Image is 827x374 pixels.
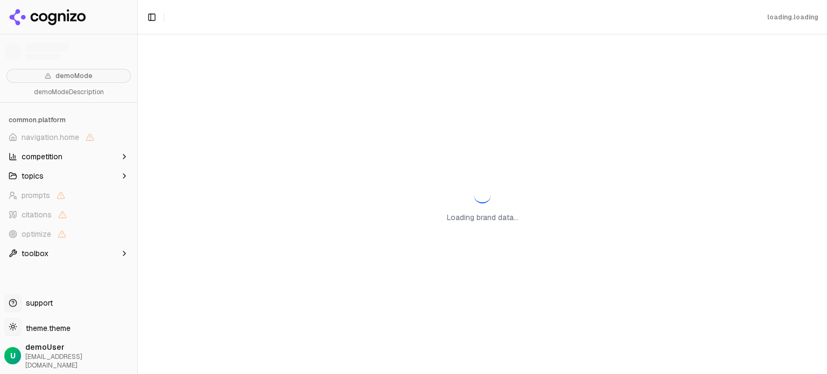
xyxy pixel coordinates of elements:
[10,350,16,361] span: U
[4,167,133,185] button: topics
[22,190,50,201] span: prompts
[4,245,133,262] button: toolbox
[22,229,51,239] span: optimize
[25,342,133,352] span: demoUser
[22,248,48,259] span: toolbox
[767,13,818,22] div: loading.loading
[55,72,93,80] span: demoMode
[25,352,133,370] span: [EMAIL_ADDRESS][DOMAIN_NAME]
[22,132,79,143] span: navigation.home
[4,111,133,129] div: common.platform
[22,171,44,181] span: topics
[6,87,131,98] p: demoModeDescription
[22,151,62,162] span: competition
[4,148,133,165] button: competition
[22,298,53,308] span: support
[22,323,71,333] span: theme.theme
[22,209,52,220] span: citations
[447,212,518,223] p: Loading brand data...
